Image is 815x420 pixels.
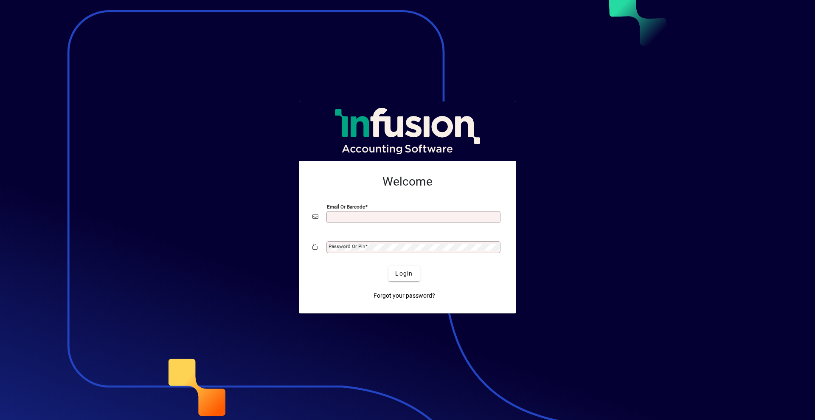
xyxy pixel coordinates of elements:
[395,269,413,278] span: Login
[329,243,365,249] mat-label: Password or Pin
[370,288,438,303] a: Forgot your password?
[374,291,435,300] span: Forgot your password?
[327,204,365,210] mat-label: Email or Barcode
[388,266,419,281] button: Login
[312,175,503,189] h2: Welcome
